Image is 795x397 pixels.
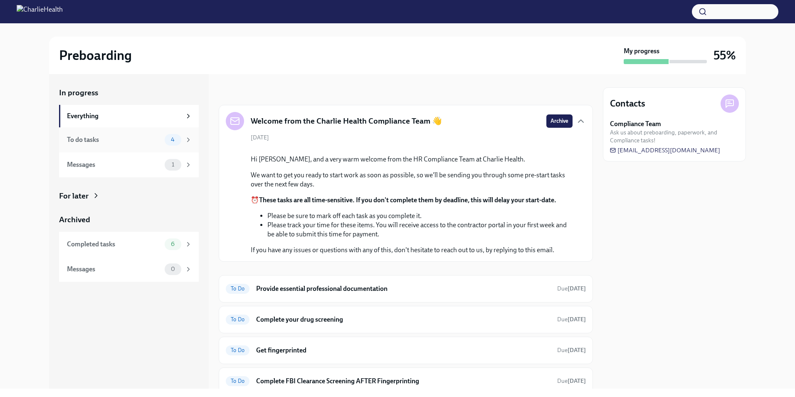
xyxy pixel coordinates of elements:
[568,285,586,292] strong: [DATE]
[226,282,586,295] a: To DoProvide essential professional documentationDue[DATE]
[557,346,586,354] span: September 22nd, 2025 09:00
[67,160,161,169] div: Messages
[557,377,586,385] span: Due
[624,47,659,56] strong: My progress
[67,112,181,121] div: Everything
[568,377,586,385] strong: [DATE]
[557,285,586,293] span: September 22nd, 2025 09:00
[219,87,258,98] div: In progress
[714,48,736,63] h3: 55%
[557,285,586,292] span: Due
[568,316,586,323] strong: [DATE]
[610,119,661,129] strong: Compliance Team
[166,266,180,272] span: 0
[59,232,199,257] a: Completed tasks6
[251,171,573,189] p: We want to get you ready to start work as soon as possible, so we'll be sending you through some ...
[59,152,199,177] a: Messages1
[267,211,573,221] li: Please be sure to mark off each task as you complete it.
[256,377,551,386] h6: Complete FBI Clearance Screening AFTER Fingerprinting
[256,284,551,293] h6: Provide essential professional documentation
[546,114,573,128] button: Archive
[557,347,586,354] span: Due
[226,378,249,384] span: To Do
[59,214,199,225] a: Archived
[17,5,63,18] img: CharlieHealth
[59,87,199,98] a: In progress
[59,127,199,152] a: To do tasks4
[256,346,551,355] h6: Get fingerprinted
[226,316,249,323] span: To Do
[226,344,586,357] a: To DoGet fingerprintedDue[DATE]
[610,146,720,154] a: [EMAIL_ADDRESS][DOMAIN_NAME]
[551,117,568,125] span: Archive
[251,155,573,164] p: Hi [PERSON_NAME], and a very warm welcome from the HR Compliance Team at Charlie Health.
[259,196,556,204] strong: These tasks are all time-sensitive. If you don't complete them by deadline, this will delay your ...
[226,285,249,292] span: To Do
[251,246,573,255] p: If you have any issues or questions with any of this, don't hesitate to reach out to us, by reply...
[166,241,180,247] span: 6
[59,191,199,201] a: For later
[226,347,249,353] span: To Do
[251,134,269,141] span: [DATE]
[59,47,132,64] h2: Preboarding
[226,375,586,388] a: To DoComplete FBI Clearance Screening AFTER FingerprintingDue[DATE]
[67,265,161,274] div: Messages
[67,135,161,144] div: To do tasks
[568,347,586,354] strong: [DATE]
[67,240,161,249] div: Completed tasks
[167,161,179,168] span: 1
[267,221,573,239] li: Please track your time for these items. You will receive access to the contractor portal in your ...
[251,196,573,205] p: ⏰
[557,377,586,385] span: September 25th, 2025 09:00
[557,315,586,323] span: September 22nd, 2025 09:00
[59,191,89,201] div: For later
[226,313,586,326] a: To DoComplete your drug screeningDue[DATE]
[59,257,199,282] a: Messages0
[166,136,180,143] span: 4
[557,316,586,323] span: Due
[610,97,645,110] h4: Contacts
[251,116,442,127] h5: Welcome from the Charlie Health Compliance Team 👋
[610,129,739,144] span: Ask us about preboarding, paperwork, and Compliance tasks!
[256,315,551,324] h6: Complete your drug screening
[59,105,199,127] a: Everything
